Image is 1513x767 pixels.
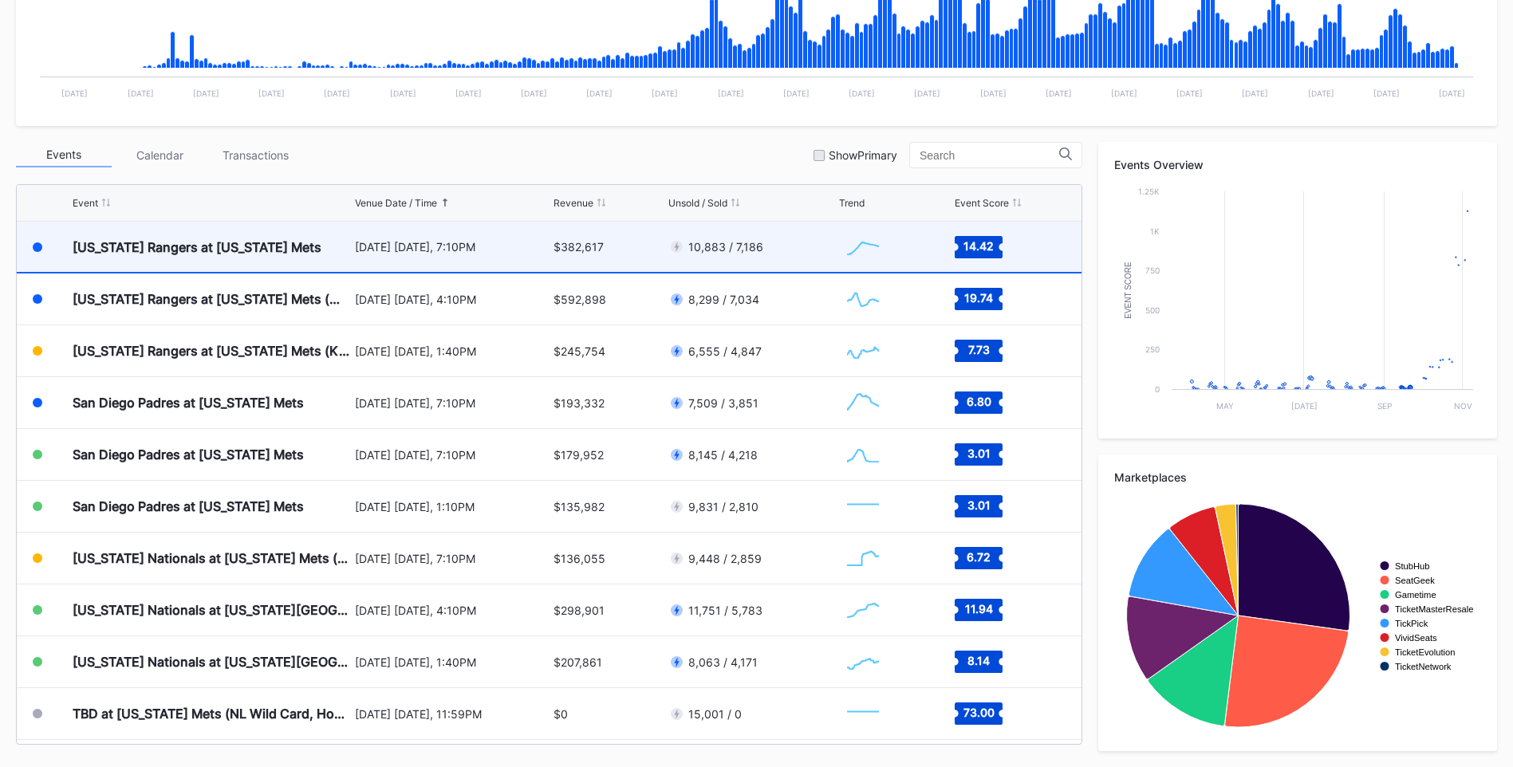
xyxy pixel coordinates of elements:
[324,88,350,98] text: [DATE]
[1145,344,1160,354] text: 250
[1308,88,1334,98] text: [DATE]
[839,590,887,630] svg: Chart title
[839,486,887,526] svg: Chart title
[355,293,550,306] div: [DATE] [DATE], 4:10PM
[1111,88,1137,98] text: [DATE]
[521,88,547,98] text: [DATE]
[688,293,759,306] div: 8,299 / 7,034
[73,291,351,307] div: [US_STATE] Rangers at [US_STATE] Mets (Mets Alumni Classic/Mrs. Met Taxicab [GEOGRAPHIC_DATA] Giv...
[554,552,605,565] div: $136,055
[839,383,887,423] svg: Chart title
[1395,662,1452,671] text: TicketNetwork
[1395,561,1430,571] text: StubHub
[73,498,304,514] div: San Diego Padres at [US_STATE] Mets
[73,654,351,670] div: [US_STATE] Nationals at [US_STATE][GEOGRAPHIC_DATA]
[1373,88,1400,98] text: [DATE]
[1291,401,1318,411] text: [DATE]
[839,694,887,734] svg: Chart title
[1395,619,1428,628] text: TickPick
[355,604,550,617] div: [DATE] [DATE], 4:10PM
[1439,88,1465,98] text: [DATE]
[73,550,351,566] div: [US_STATE] Nationals at [US_STATE] Mets (Pop-Up Home Run Apple Giveaway)
[688,707,742,721] div: 15,001 / 0
[955,197,1009,209] div: Event Score
[455,88,482,98] text: [DATE]
[554,293,606,306] div: $592,898
[980,88,1007,98] text: [DATE]
[839,642,887,682] svg: Chart title
[839,435,887,474] svg: Chart title
[668,197,727,209] div: Unsold / Sold
[688,344,762,358] div: 6,555 / 4,847
[967,550,991,564] text: 6.72
[1395,576,1435,585] text: SeatGeek
[688,500,758,513] div: 9,831 / 2,810
[1454,401,1472,411] text: Nov
[1155,384,1160,394] text: 0
[390,88,416,98] text: [DATE]
[964,602,992,616] text: 11.94
[967,654,990,667] text: 8.14
[1138,187,1160,196] text: 1.25k
[920,149,1059,162] input: Search
[355,707,550,721] div: [DATE] [DATE], 11:59PM
[688,396,758,410] div: 7,509 / 3,851
[688,552,762,565] div: 9,448 / 2,859
[839,331,887,371] svg: Chart title
[652,88,678,98] text: [DATE]
[554,344,605,358] div: $245,754
[1114,183,1481,423] svg: Chart title
[16,143,112,167] div: Events
[783,88,810,98] text: [DATE]
[73,706,351,722] div: TBD at [US_STATE] Mets (NL Wild Card, Home Game 1) (If Necessary)
[1395,590,1436,600] text: Gametime
[1114,158,1481,171] div: Events Overview
[839,197,865,209] div: Trend
[554,197,593,209] div: Revenue
[355,552,550,565] div: [DATE] [DATE], 7:10PM
[1114,470,1481,484] div: Marketplaces
[963,238,994,252] text: 14.42
[1176,88,1203,98] text: [DATE]
[967,446,990,460] text: 3.01
[839,227,887,267] svg: Chart title
[128,88,154,98] text: [DATE]
[554,500,605,513] div: $135,982
[839,279,887,319] svg: Chart title
[1150,226,1160,236] text: 1k
[1216,401,1234,411] text: May
[963,706,994,719] text: 73.00
[355,197,437,209] div: Venue Date / Time
[718,88,744,98] text: [DATE]
[688,655,758,669] div: 8,063 / 4,171
[355,344,550,358] div: [DATE] [DATE], 1:40PM
[1124,262,1133,319] text: Event Score
[73,343,351,359] div: [US_STATE] Rangers at [US_STATE] Mets (Kids Color-In Lunchbox Giveaway)
[1046,88,1072,98] text: [DATE]
[688,240,763,254] div: 10,883 / 7,186
[1242,88,1268,98] text: [DATE]
[829,148,897,162] div: Show Primary
[193,88,219,98] text: [DATE]
[554,396,605,410] div: $193,332
[73,197,98,209] div: Event
[73,239,321,255] div: [US_STATE] Rangers at [US_STATE] Mets
[554,240,604,254] div: $382,617
[554,655,602,669] div: $207,861
[966,395,991,408] text: 6.80
[355,240,550,254] div: [DATE] [DATE], 7:10PM
[964,291,993,305] text: 19.74
[73,395,304,411] div: San Diego Padres at [US_STATE] Mets
[688,604,762,617] div: 11,751 / 5,783
[1145,265,1160,275] text: 750
[849,88,875,98] text: [DATE]
[73,602,351,618] div: [US_STATE] Nationals at [US_STATE][GEOGRAPHIC_DATA] (Long Sleeve T-Shirt Giveaway)
[207,143,303,167] div: Transactions
[355,655,550,669] div: [DATE] [DATE], 1:40PM
[1114,496,1481,735] svg: Chart title
[355,396,550,410] div: [DATE] [DATE], 7:10PM
[355,500,550,513] div: [DATE] [DATE], 1:10PM
[61,88,88,98] text: [DATE]
[112,143,207,167] div: Calendar
[914,88,940,98] text: [DATE]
